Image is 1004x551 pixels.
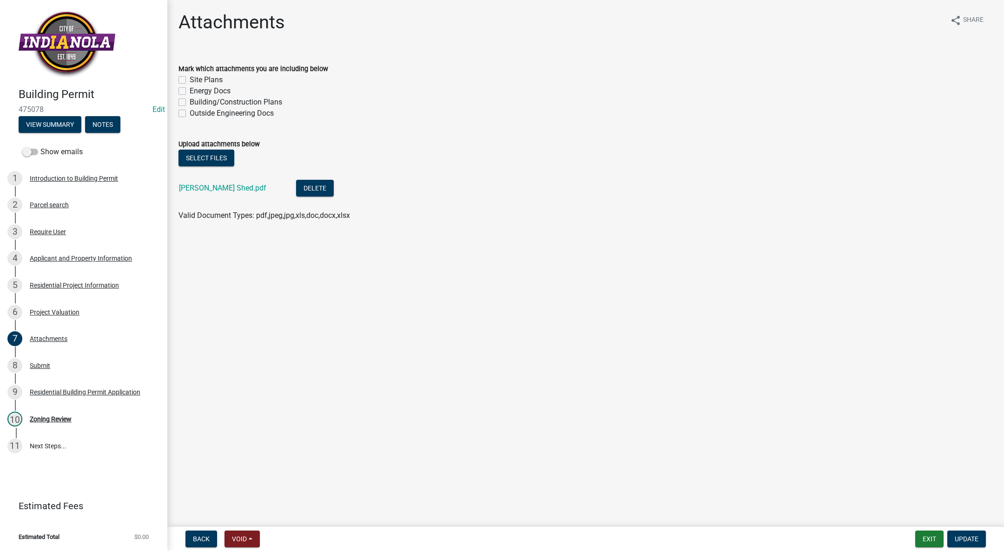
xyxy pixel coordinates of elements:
div: Project Valuation [30,309,79,315]
span: Back [193,535,210,543]
div: Residential Building Permit Application [30,389,140,395]
button: Back [185,531,217,547]
span: 475078 [19,105,149,114]
div: 10 [7,412,22,426]
span: Void [232,535,247,543]
h1: Attachments [178,11,285,33]
label: Mark which attachments you are including below [178,66,328,72]
wm-modal-confirm: Edit Application Number [152,105,165,114]
button: Select files [178,150,234,166]
span: Share [963,15,984,26]
wm-modal-confirm: Delete Document [296,184,334,193]
button: Void [225,531,260,547]
div: Residential Project Information [30,282,119,289]
div: 3 [7,224,22,239]
span: Valid Document Types: pdf,jpeg,jpg,xls,doc,docx,xlsx [178,211,350,220]
div: 2 [7,197,22,212]
div: 7 [7,331,22,346]
a: Estimated Fees [7,497,152,515]
label: Energy Docs [190,85,231,97]
div: 1 [7,171,22,186]
h4: Building Permit [19,88,160,101]
span: $0.00 [134,534,149,540]
div: 4 [7,251,22,266]
img: City of Indianola, Iowa [19,10,115,78]
label: Building/Construction Plans [190,97,282,108]
div: Applicant and Property Information [30,255,132,262]
button: View Summary [19,116,81,133]
div: Parcel search [30,202,69,208]
div: Submit [30,362,50,369]
div: Attachments [30,335,67,342]
div: 5 [7,278,22,293]
span: Update [955,535,978,543]
div: Require User [30,229,66,235]
i: share [950,15,961,26]
div: 8 [7,358,22,373]
span: Estimated Total [19,534,59,540]
label: Outside Engineering Docs [190,108,274,119]
a: [PERSON_NAME] Shed.pdf [179,184,266,192]
div: 6 [7,305,22,320]
div: Introduction to Building Permit [30,175,118,182]
wm-modal-confirm: Notes [85,121,120,129]
div: 9 [7,385,22,400]
div: 11 [7,439,22,453]
button: Update [947,531,986,547]
label: Upload attachments below [178,141,260,148]
wm-modal-confirm: Summary [19,121,81,129]
button: shareShare [943,11,991,29]
button: Exit [915,531,944,547]
label: Site Plans [190,74,223,85]
button: Notes [85,116,120,133]
a: Edit [152,105,165,114]
label: Show emails [22,146,83,157]
div: Zoning Review [30,416,72,422]
button: Delete [296,180,334,197]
